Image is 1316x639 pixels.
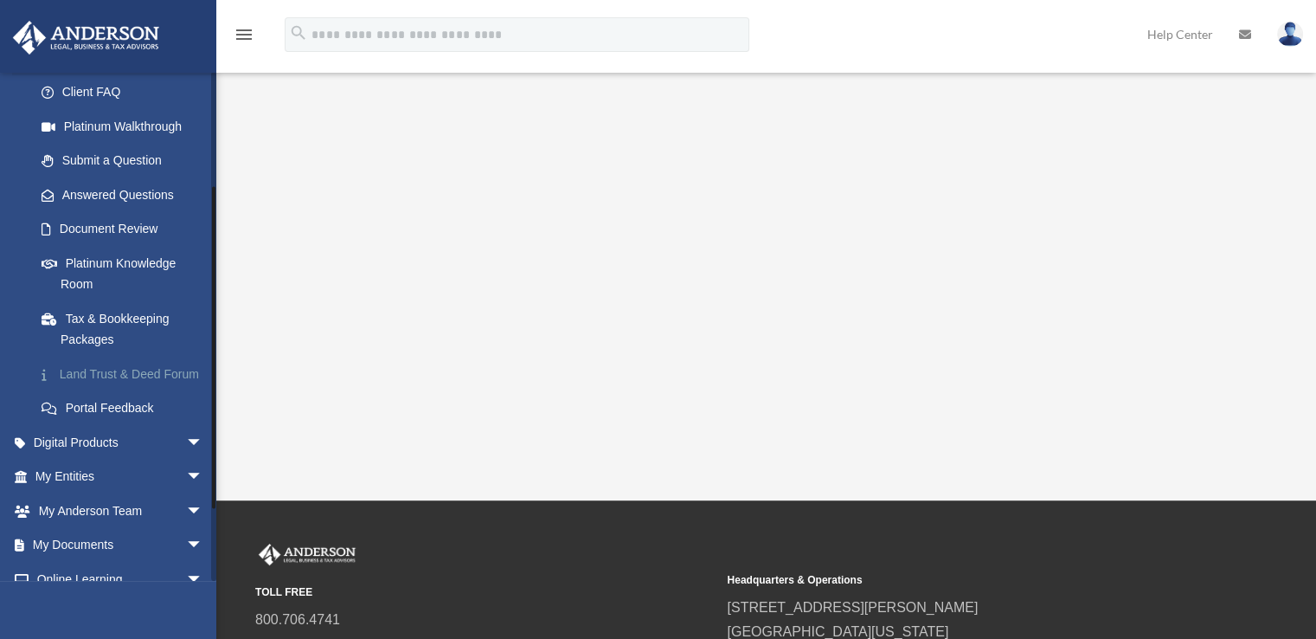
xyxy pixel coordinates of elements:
a: [GEOGRAPHIC_DATA][US_STATE] [727,624,948,639]
a: Platinum Knowledge Room [24,246,229,301]
a: 800.706.4741 [255,612,340,627]
a: menu [234,30,254,45]
span: arrow_drop_down [186,425,221,461]
a: [STREET_ADDRESS][PERSON_NAME] [727,600,978,615]
a: My Anderson Teamarrow_drop_down [12,494,229,528]
a: Document Review [24,212,229,247]
a: Submit a Question [24,144,229,178]
img: User Pic [1277,22,1303,47]
i: search [289,23,308,42]
a: Platinum Walkthrough [24,109,221,144]
a: Client FAQ [24,75,229,110]
a: Digital Productsarrow_drop_down [12,425,229,460]
img: Anderson Advisors Platinum Portal [255,544,359,566]
span: arrow_drop_down [186,494,221,529]
a: Answered Questions [24,177,229,212]
img: Anderson Advisors Platinum Portal [8,21,164,55]
small: Headquarters & Operations [727,571,1186,590]
span: arrow_drop_down [186,460,221,495]
a: My Documentsarrow_drop_down [12,528,229,563]
a: Portal Feedback [24,391,229,426]
span: arrow_drop_down [186,528,221,564]
a: Land Trust & Deed Forum [24,357,229,391]
span: arrow_drop_down [186,562,221,597]
i: menu [234,24,254,45]
a: Online Learningarrow_drop_down [12,562,229,597]
small: TOLL FREE [255,584,715,602]
a: My Entitiesarrow_drop_down [12,460,229,494]
a: Tax & Bookkeeping Packages [24,301,229,357]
